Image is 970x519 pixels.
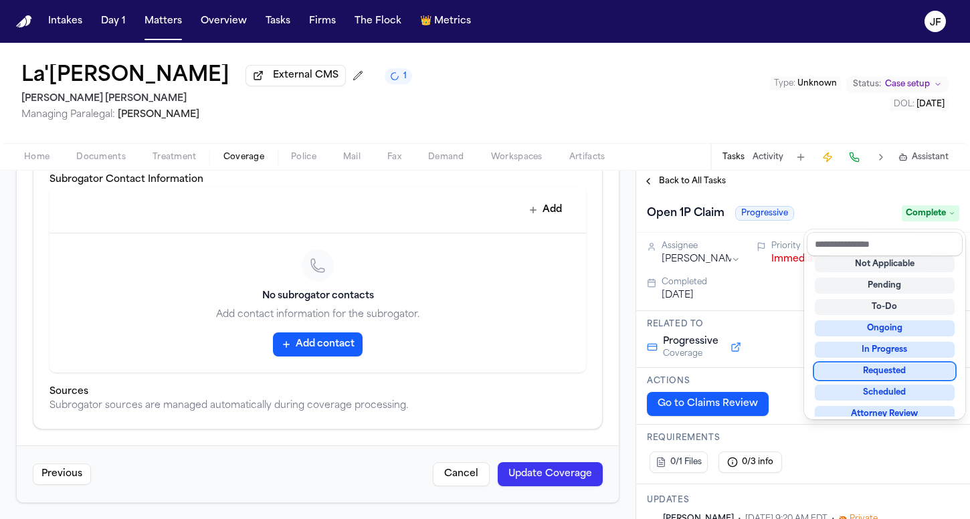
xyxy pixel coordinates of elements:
div: Requested [815,363,955,379]
div: Attorney Review [815,406,955,422]
div: Ongoing [815,320,955,336]
div: To-Do [815,299,955,315]
div: Scheduled [815,385,955,401]
div: Pending [815,278,955,294]
span: Complete [902,205,959,221]
div: In Progress [815,342,955,358]
div: Not Applicable [815,256,955,272]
